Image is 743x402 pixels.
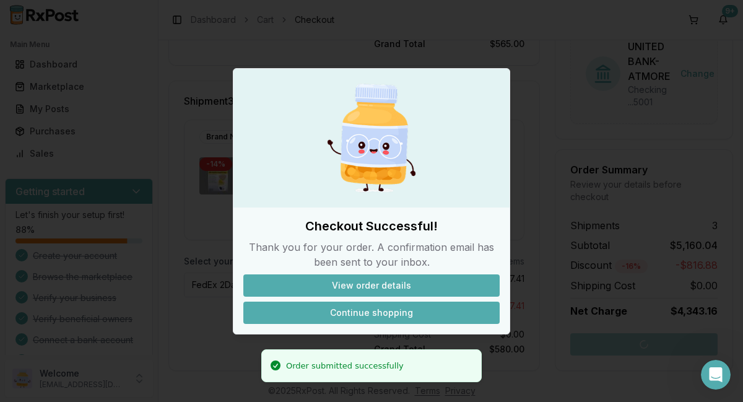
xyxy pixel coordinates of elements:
[243,240,500,269] p: Thank you for your order. A confirmation email has been sent to your inbox.
[312,79,431,198] img: Happy Pill Bottle
[243,217,500,235] h2: Checkout Successful!
[243,302,500,324] button: Continue shopping
[701,360,731,390] iframe: Intercom live chat
[243,274,500,297] button: View order details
